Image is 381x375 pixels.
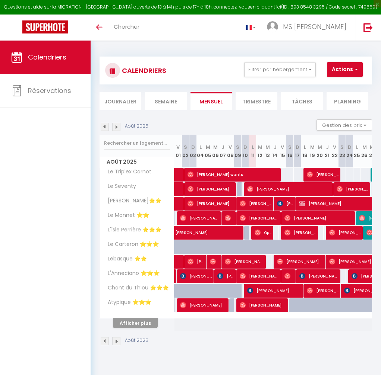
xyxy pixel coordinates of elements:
span: Lebasque ⭐⭐ [101,255,149,263]
p: Août 2025 [125,123,148,130]
th: 12 [256,135,264,168]
span: [PERSON_NAME] [329,225,362,240]
th: 15 [279,135,286,168]
abbr: L [356,144,358,151]
abbr: D [191,144,195,151]
input: Rechercher un logement... [104,137,170,150]
li: Semaine [145,92,187,110]
th: 16 [286,135,294,168]
a: Chercher [108,15,145,41]
th: 03 [189,135,197,168]
span: [PERSON_NAME] [240,211,280,225]
span: [PERSON_NAME] [188,254,205,269]
li: Mensuel [190,92,232,110]
th: 11 [249,135,256,168]
abbr: M [318,144,322,151]
th: 05 [204,135,212,168]
span: Ophélie Barbet [255,225,272,240]
abbr: M [206,144,210,151]
th: 23 [339,135,346,168]
abbr: L [199,144,202,151]
abbr: D [296,144,299,151]
span: [PERSON_NAME] [240,196,272,211]
abbr: V [176,144,180,151]
abbr: J [326,144,329,151]
abbr: L [304,144,306,151]
th: 09 [234,135,242,168]
abbr: M [258,144,262,151]
abbr: V [333,144,336,151]
span: [PERSON_NAME] [307,167,339,182]
span: [PERSON_NAME] [247,283,302,298]
span: [PERSON_NAME] [337,182,369,196]
abbr: V [229,144,232,151]
a: ... MS [PERSON_NAME] [261,15,356,41]
abbr: D [243,144,247,151]
th: 10 [242,135,249,168]
span: [PERSON_NAME] wants [188,167,280,182]
button: Actions [327,62,363,77]
span: [PERSON_NAME] [240,269,280,283]
button: Gestion des prix [317,119,372,131]
span: MS [PERSON_NAME] [283,22,346,31]
span: L'Anneciano ⭐⭐⭐ [101,269,161,278]
li: Tâches [281,92,323,110]
span: [PERSON_NAME] [175,222,330,236]
abbr: S [236,144,239,151]
abbr: J [221,144,224,151]
button: Filtrer par hébergement [244,62,316,77]
abbr: S [184,144,187,151]
span: [PERSON_NAME] [277,196,295,211]
img: logout [363,23,373,32]
span: [PERSON_NAME] [217,269,235,283]
span: [PERSON_NAME] [284,225,317,240]
abbr: L [252,144,254,151]
th: 06 [212,135,219,168]
li: Trimestre [236,92,277,110]
abbr: M [370,144,374,151]
span: [PERSON_NAME] [210,254,220,269]
span: Le Triplex Carnot [101,168,153,176]
span: [PERSON_NAME] [247,182,332,196]
li: Journalier [100,92,141,110]
th: 07 [219,135,227,168]
abbr: V [281,144,284,151]
th: 18 [301,135,309,168]
a: [PERSON_NAME] [171,226,179,240]
img: ... [267,21,278,32]
li: Planning [327,92,368,110]
th: 02 [182,135,189,168]
th: 22 [331,135,339,168]
th: 20 [316,135,324,168]
span: [PERSON_NAME] [307,283,339,298]
abbr: M [213,144,218,151]
abbr: M [265,144,270,151]
span: Calendriers [28,52,66,62]
span: [PERSON_NAME]⭐⭐ [101,197,163,205]
span: [PERSON_NAME] [188,182,235,196]
abbr: S [340,144,344,151]
span: [PERSON_NAME] [284,269,295,283]
span: Chercher [114,23,139,31]
abbr: M [310,144,315,151]
span: [PERSON_NAME] [277,254,324,269]
abbr: S [288,144,292,151]
span: Réservations [28,86,71,95]
span: [PERSON_NAME] [225,211,235,225]
th: 17 [294,135,301,168]
span: [PERSON_NAME] [299,269,339,283]
th: 21 [324,135,331,168]
h3: CALENDRIERS [120,62,166,79]
abbr: M [362,144,367,151]
span: Le Monnet ⭐⭐ [101,211,151,219]
p: Août 2025 [125,337,148,344]
img: Super Booking [22,20,68,33]
span: [PERSON_NAME] [240,298,287,312]
span: [PERSON_NAME] [188,196,235,211]
button: Afficher plus [113,318,158,328]
th: 01 [174,135,182,168]
th: 13 [264,135,271,168]
th: 24 [346,135,353,168]
span: [PERSON_NAME] [284,211,354,225]
span: [PERSON_NAME] [180,298,227,312]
